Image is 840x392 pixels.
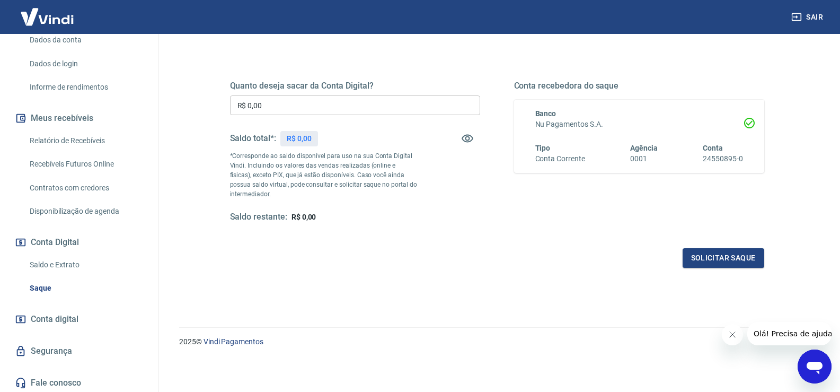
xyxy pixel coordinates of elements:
[25,277,146,299] a: Saque
[25,254,146,276] a: Saldo e Extrato
[703,153,743,164] h6: 24550895-0
[25,53,146,75] a: Dados de login
[722,324,743,345] iframe: Fechar mensagem
[6,7,89,16] span: Olá! Precisa de ajuda?
[287,133,312,144] p: R$ 0,00
[514,81,764,91] h5: Conta recebedora do saque
[535,144,551,152] span: Tipo
[25,177,146,199] a: Contratos com credores
[747,322,832,345] iframe: Mensagem da empresa
[230,133,276,144] h5: Saldo total*:
[798,350,832,384] iframe: Botão para abrir a janela de mensagens
[31,312,78,327] span: Conta digital
[13,339,146,363] a: Segurança
[230,151,418,199] p: *Corresponde ao saldo disponível para uso na sua Conta Digital Vindi. Incluindo os valores das ve...
[535,119,743,130] h6: Nu Pagamentos S.A.
[25,153,146,175] a: Recebíveis Futuros Online
[13,107,146,130] button: Meus recebíveis
[535,153,585,164] h6: Conta Corrente
[25,130,146,152] a: Relatório de Recebíveis
[25,76,146,98] a: Informe de rendimentos
[25,201,146,222] a: Disponibilização de agenda
[13,308,146,331] a: Conta digital
[13,1,82,33] img: Vindi
[13,231,146,254] button: Conta Digital
[789,7,827,27] button: Sair
[204,337,263,346] a: Vindi Pagamentos
[630,144,658,152] span: Agência
[230,212,287,223] h5: Saldo restante:
[230,81,480,91] h5: Quanto deseja sacar da Conta Digital?
[179,336,815,347] p: 2025 ©
[703,144,723,152] span: Conta
[683,248,764,268] button: Solicitar saque
[291,213,316,221] span: R$ 0,00
[630,153,658,164] h6: 0001
[25,29,146,51] a: Dados da conta
[535,109,556,118] span: Banco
